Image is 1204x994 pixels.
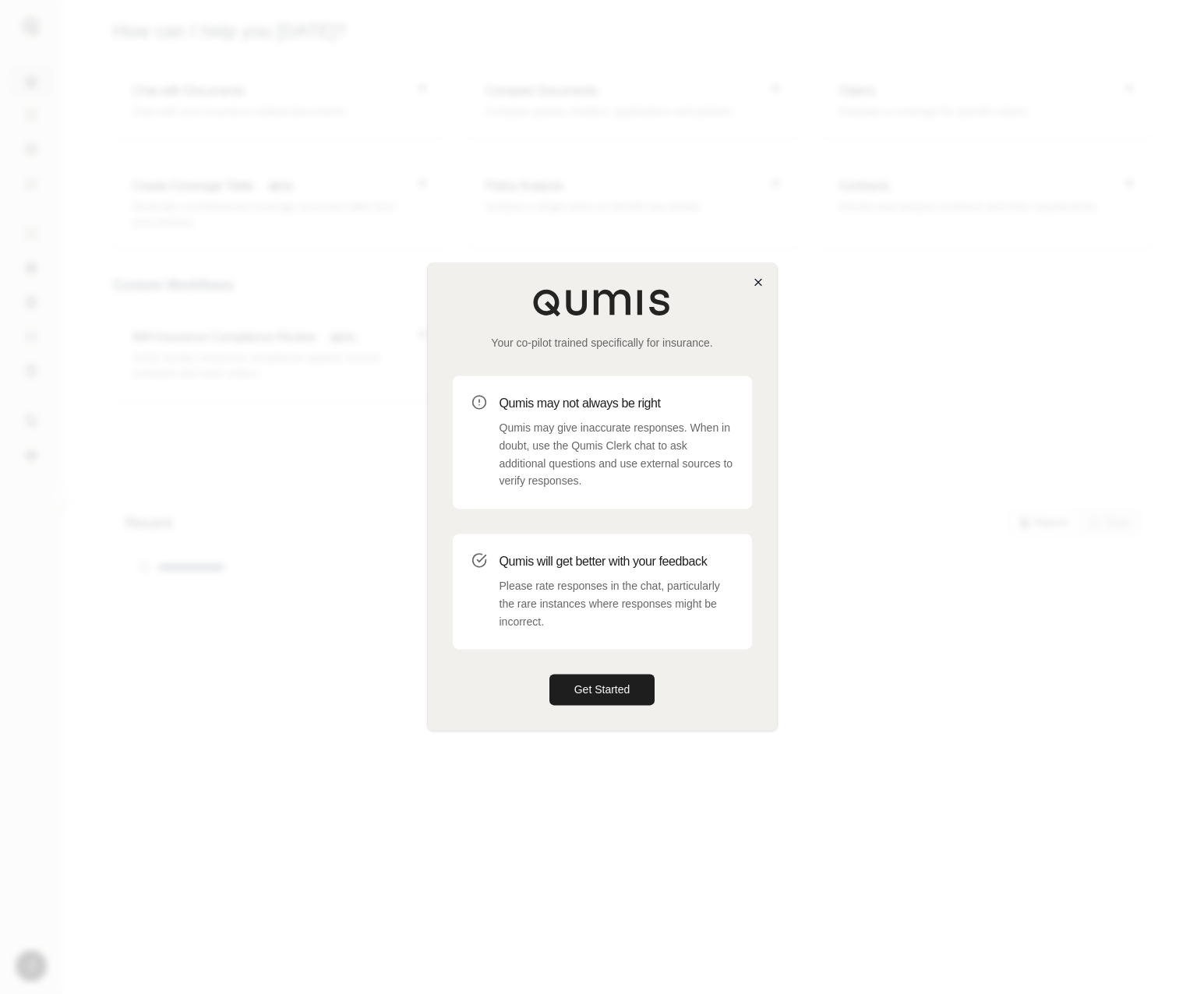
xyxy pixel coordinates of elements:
h3: Qumis may not always be right [500,394,733,413]
h3: Qumis will get better with your feedback [500,552,733,571]
p: Qumis may give inaccurate responses. When in doubt, use the Qumis Clerk chat to ask additional qu... [500,419,733,490]
img: Qumis Logo [532,288,673,316]
p: Your co-pilot trained specifically for insurance. [453,335,752,351]
p: Please rate responses in the chat, particularly the rare instances where responses might be incor... [500,577,733,630]
button: Get Started [549,675,655,706]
